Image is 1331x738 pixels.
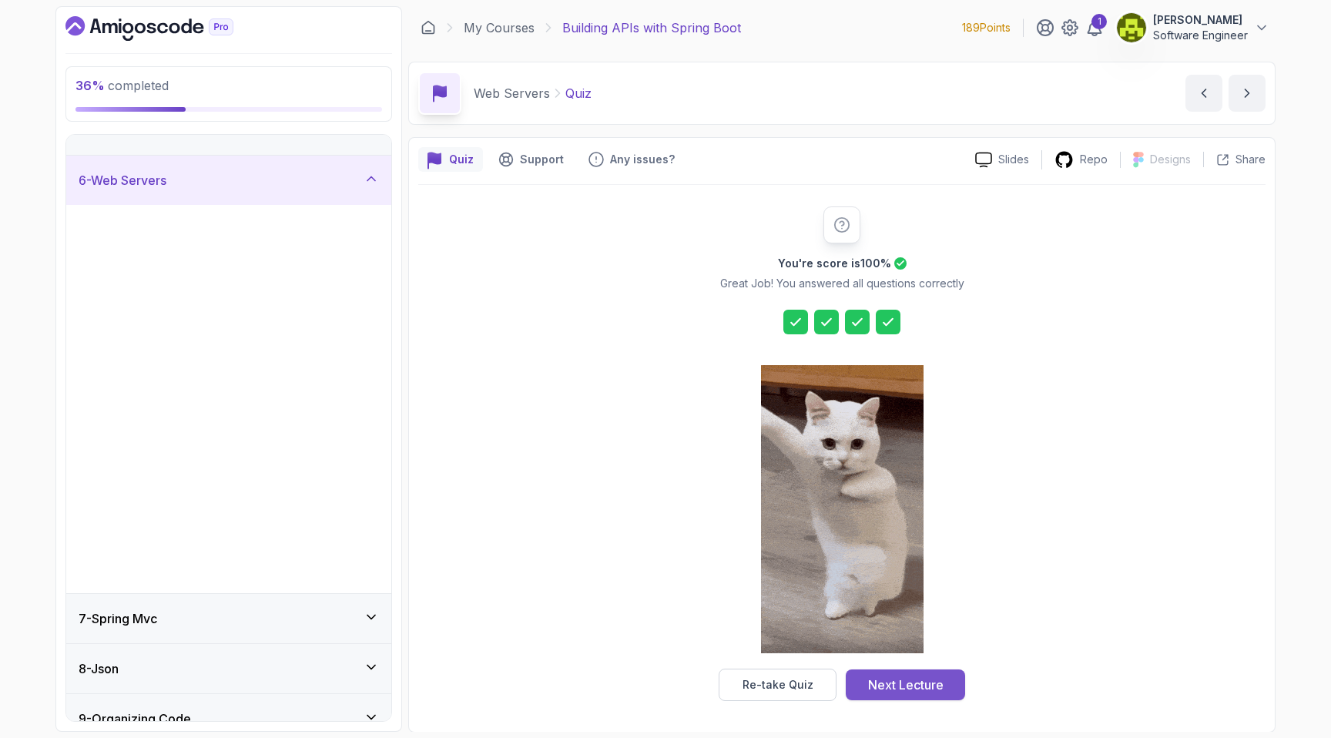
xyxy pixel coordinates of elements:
p: Repo [1080,152,1108,167]
button: Next Lecture [846,669,965,700]
span: 36 % [75,78,105,93]
p: Web Servers [474,84,550,102]
p: Building APIs with Spring Boot [562,18,741,37]
button: Re-take Quiz [719,669,836,701]
div: Re-take Quiz [743,677,813,693]
button: Feedback button [579,147,684,172]
div: Next Lecture [868,676,944,694]
div: 1 [1091,14,1107,29]
p: Quiz [449,152,474,167]
img: user profile image [1117,13,1146,42]
h2: You're score is 100 % [778,256,891,271]
a: Dashboard [65,16,269,41]
button: 6-Web Servers [66,156,391,205]
button: previous content [1185,75,1222,112]
button: 7-Spring Mvc [66,594,391,643]
p: Share [1235,152,1266,167]
button: next content [1229,75,1266,112]
h3: 7 - Spring Mvc [79,609,157,628]
button: quiz button [418,147,483,172]
h3: 6 - Web Servers [79,171,166,190]
p: Support [520,152,564,167]
p: Quiz [565,84,592,102]
button: 8-Json [66,644,391,693]
p: [PERSON_NAME] [1153,12,1248,28]
a: My Courses [464,18,535,37]
a: Repo [1042,150,1120,169]
span: completed [75,78,169,93]
a: 1 [1085,18,1104,37]
p: Slides [998,152,1029,167]
a: Dashboard [421,20,436,35]
p: Designs [1150,152,1191,167]
p: Software Engineer [1153,28,1248,43]
p: Any issues? [610,152,675,167]
img: cool-cat [761,365,924,653]
a: Slides [963,152,1041,168]
button: user profile image[PERSON_NAME]Software Engineer [1116,12,1269,43]
p: 189 Points [962,20,1011,35]
h3: 8 - Json [79,659,119,678]
button: Share [1203,152,1266,167]
button: Support button [489,147,573,172]
h3: 9 - Organizing Code [79,709,191,728]
p: Great Job! You answered all questions correctly [720,276,964,291]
